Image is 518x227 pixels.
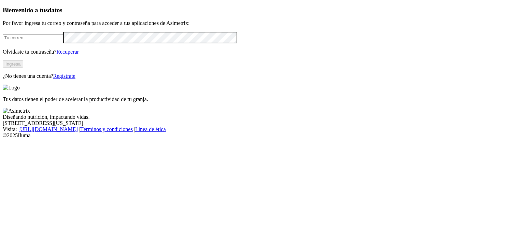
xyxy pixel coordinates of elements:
img: Logo [3,85,20,91]
a: Línea de ética [135,126,166,132]
a: Recuperar [56,49,79,55]
div: Visita : | | [3,126,515,132]
input: Tu correo [3,34,63,41]
div: [STREET_ADDRESS][US_STATE]. [3,120,515,126]
div: Diseñando nutrición, impactando vidas. [3,114,515,120]
a: [URL][DOMAIN_NAME] [18,126,78,132]
p: Tus datos tienen el poder de acelerar la productividad de tu granja. [3,96,515,102]
div: © 2025 Iluma [3,132,515,139]
p: Por favor ingresa tu correo y contraseña para acceder a tus aplicaciones de Asimetrix: [3,20,515,26]
a: Términos y condiciones [80,126,133,132]
button: Ingresa [3,60,23,68]
img: Asimetrix [3,108,30,114]
p: ¿No tienes una cuenta? [3,73,515,79]
p: Olvidaste tu contraseña? [3,49,515,55]
span: datos [48,6,62,14]
a: Regístrate [53,73,75,79]
h3: Bienvenido a tus [3,6,515,14]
